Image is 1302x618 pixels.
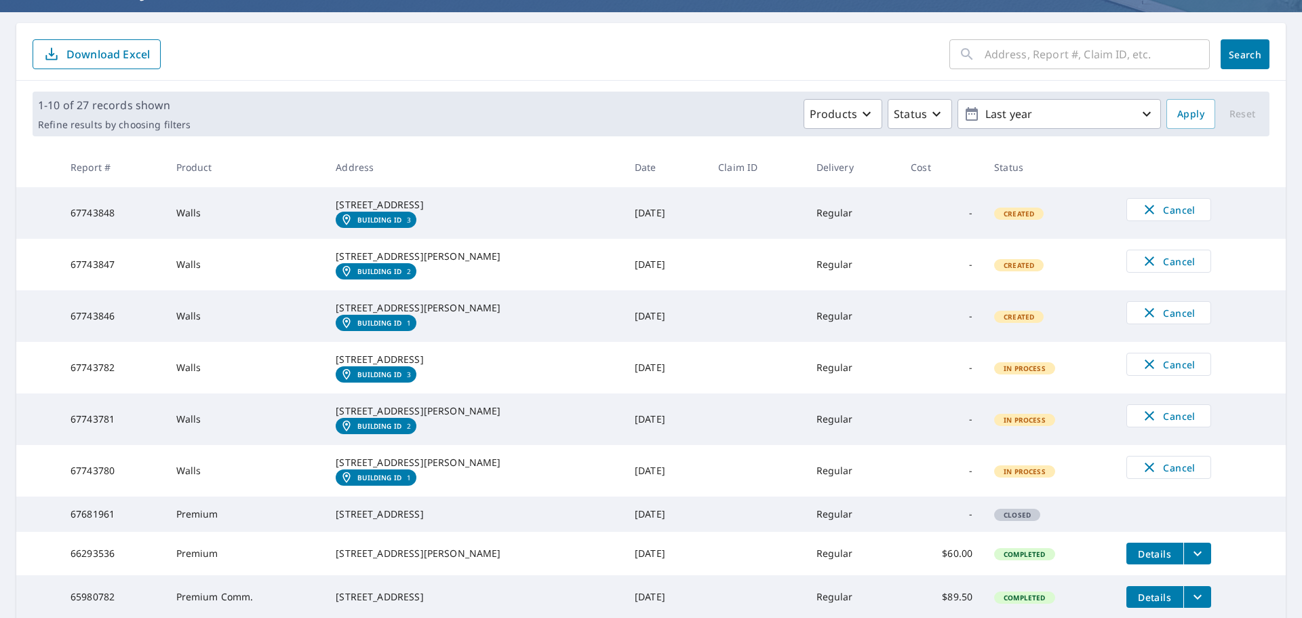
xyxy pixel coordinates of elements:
[995,364,1054,373] span: In Process
[60,445,165,497] td: 67743780
[806,290,901,342] td: Regular
[336,366,416,383] a: Building ID3
[1126,198,1211,221] button: Cancel
[357,370,401,379] em: Building ID
[1177,106,1204,123] span: Apply
[165,147,325,187] th: Product
[165,497,325,532] td: Premium
[1126,250,1211,273] button: Cancel
[165,290,325,342] td: Walls
[60,497,165,532] td: 67681961
[357,319,401,327] em: Building ID
[336,198,613,212] div: [STREET_ADDRESS]
[1141,408,1197,424] span: Cancel
[60,147,165,187] th: Report #
[995,415,1054,425] span: In Process
[336,212,416,228] a: Building ID3
[900,497,983,532] td: -
[1183,543,1211,564] button: filesDropdownBtn-66293536
[60,187,165,239] td: 67743848
[1141,459,1197,476] span: Cancel
[60,290,165,342] td: 67743846
[357,422,401,430] em: Building ID
[336,263,416,279] a: Building ID2
[336,507,613,521] div: [STREET_ADDRESS]
[806,239,901,290] td: Regular
[1166,99,1215,129] button: Apply
[900,239,983,290] td: -
[38,119,191,131] p: Refine results by choosing filters
[806,342,901,393] td: Regular
[33,39,161,69] button: Download Excel
[165,445,325,497] td: Walls
[1126,456,1211,479] button: Cancel
[810,106,857,122] p: Products
[624,445,707,497] td: [DATE]
[1141,253,1197,269] span: Cancel
[624,532,707,575] td: [DATE]
[995,209,1042,218] span: Created
[995,593,1053,602] span: Completed
[1126,404,1211,427] button: Cancel
[806,445,901,497] td: Regular
[165,393,325,445] td: Walls
[806,532,901,575] td: Regular
[900,393,983,445] td: -
[60,239,165,290] td: 67743847
[1231,48,1259,61] span: Search
[707,147,805,187] th: Claim ID
[336,456,613,469] div: [STREET_ADDRESS][PERSON_NAME]
[900,445,983,497] td: -
[336,547,613,560] div: [STREET_ADDRESS][PERSON_NAME]
[1126,543,1183,564] button: detailsBtn-66293536
[1141,356,1197,372] span: Cancel
[806,147,901,187] th: Delivery
[1141,201,1197,218] span: Cancel
[336,250,613,263] div: [STREET_ADDRESS][PERSON_NAME]
[357,474,401,482] em: Building ID
[980,102,1139,126] p: Last year
[60,532,165,575] td: 66293536
[806,187,901,239] td: Regular
[900,187,983,239] td: -
[1126,353,1211,376] button: Cancel
[985,35,1210,73] input: Address, Report #, Claim ID, etc.
[336,418,416,434] a: Building ID2
[1183,586,1211,608] button: filesDropdownBtn-65980782
[995,312,1042,322] span: Created
[958,99,1161,129] button: Last year
[995,467,1054,476] span: In Process
[336,404,613,418] div: [STREET_ADDRESS][PERSON_NAME]
[624,393,707,445] td: [DATE]
[888,99,952,129] button: Status
[1126,301,1211,324] button: Cancel
[60,342,165,393] td: 67743782
[624,497,707,532] td: [DATE]
[336,353,613,366] div: [STREET_ADDRESS]
[806,497,901,532] td: Regular
[900,290,983,342] td: -
[357,216,401,224] em: Building ID
[165,342,325,393] td: Walls
[624,342,707,393] td: [DATE]
[900,342,983,393] td: -
[624,239,707,290] td: [DATE]
[804,99,882,129] button: Products
[624,147,707,187] th: Date
[624,290,707,342] td: [DATE]
[336,590,613,604] div: [STREET_ADDRESS]
[894,106,927,122] p: Status
[336,469,416,486] a: Building ID1
[900,532,983,575] td: $60.00
[165,187,325,239] td: Walls
[66,47,150,62] p: Download Excel
[983,147,1115,187] th: Status
[995,260,1042,270] span: Created
[806,393,901,445] td: Regular
[1221,39,1269,69] button: Search
[60,393,165,445] td: 67743781
[38,97,191,113] p: 1-10 of 27 records shown
[900,147,983,187] th: Cost
[1135,591,1175,604] span: Details
[336,315,416,331] a: Building ID1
